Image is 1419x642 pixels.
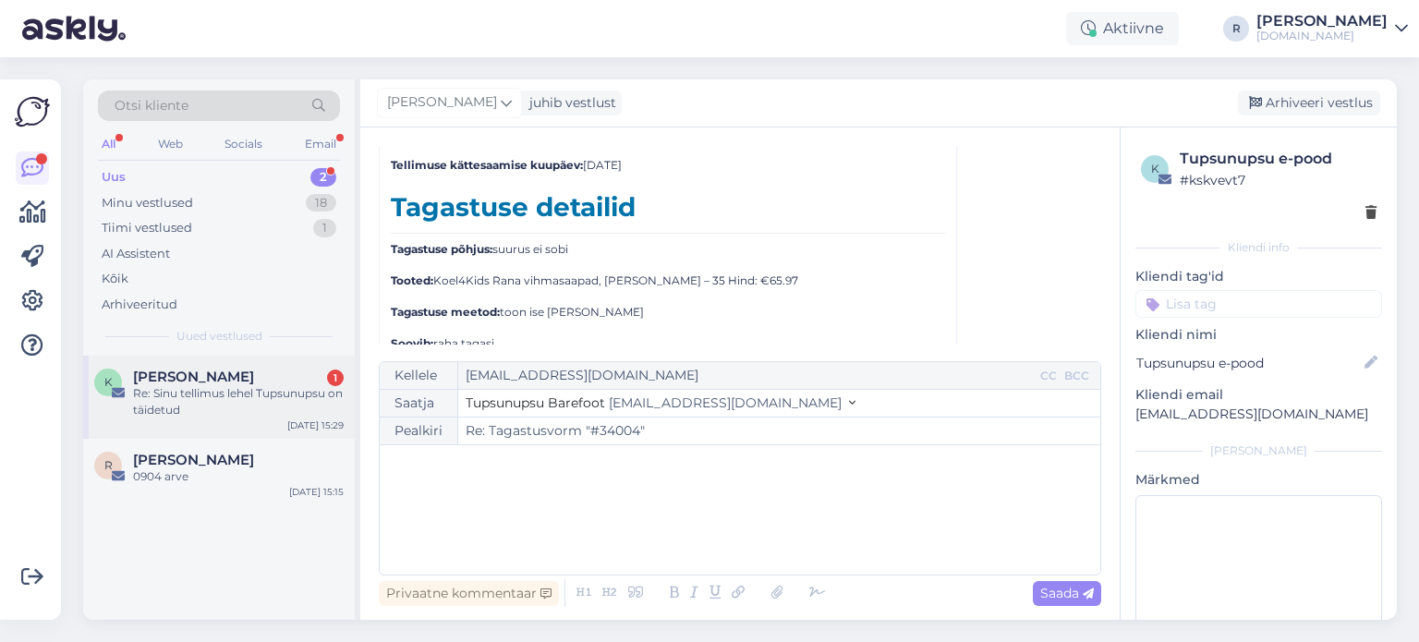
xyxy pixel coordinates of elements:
div: BCC [1061,368,1093,384]
div: Uus [102,168,126,187]
div: CC [1037,368,1061,384]
span: [PERSON_NAME] [387,92,497,113]
div: Saatja [380,390,458,417]
div: juhib vestlust [522,93,616,113]
strong: Soovib: [391,336,433,350]
a: [PERSON_NAME][DOMAIN_NAME] [1256,14,1408,43]
strong: Tagastuse põhjus: [391,242,492,256]
span: [EMAIL_ADDRESS][DOMAIN_NAME] [609,394,842,411]
p: Kliendi tag'id [1135,267,1382,286]
input: Lisa tag [1135,290,1382,318]
div: # kskvevt7 [1180,170,1377,190]
p: [EMAIL_ADDRESS][DOMAIN_NAME] [1135,405,1382,424]
div: All [98,132,119,156]
p: Märkmed [1135,470,1382,490]
span: Saada [1040,585,1094,601]
div: 1 [313,219,336,237]
p: Kliendi email [1135,385,1382,405]
input: Write subject here... [458,418,1100,444]
div: Minu vestlused [102,194,193,212]
img: Askly Logo [15,94,50,129]
div: Tupsunupsu e-pood [1180,148,1377,170]
div: Kliendi info [1135,239,1382,256]
div: Email [301,132,340,156]
div: [DOMAIN_NAME] [1256,29,1388,43]
div: 1 [327,369,344,386]
div: 0904 arve [133,468,344,485]
p: suurus ei sobi [391,241,945,258]
div: [PERSON_NAME] [1135,442,1382,459]
div: AI Assistent [102,245,170,263]
div: Kellele [380,362,458,389]
span: Tupsunupsu Barefoot [466,394,605,411]
div: Aktiivne [1066,12,1179,45]
div: Arhiveeri vestlus [1238,91,1380,115]
h3: Tagastuse detailid [391,192,945,234]
div: R [1223,16,1249,42]
button: Tupsunupsu Barefoot [EMAIL_ADDRESS][DOMAIN_NAME] [466,394,855,413]
strong: Tagastuse meetod: [391,305,500,319]
div: Re: Sinu tellimus lehel Tupsunupsu on täidetud [133,385,344,418]
div: [DATE] 15:15 [289,485,344,499]
p: Koel4Kids Rana vihmasaapad, [PERSON_NAME] – 35 Hind: €65.97 [391,273,945,289]
input: Lisa nimi [1136,353,1361,373]
strong: Tooted: [391,273,433,287]
div: Socials [221,132,266,156]
p: Kliendi nimi [1135,325,1382,345]
div: Arhiveeritud [102,296,177,314]
span: K [104,375,113,389]
span: Uued vestlused [176,328,262,345]
input: Recepient... [458,362,1037,389]
div: Pealkiri [380,418,458,444]
div: Tiimi vestlused [102,219,192,237]
strong: Tellimuse kättesaamise kuupäev: [391,158,583,172]
div: [DATE] 15:29 [287,418,344,432]
p: [DATE] [391,157,945,174]
div: Web [154,132,187,156]
p: raha tagasi [391,335,945,352]
span: k [1151,162,1159,176]
div: Kõik [102,270,128,288]
span: Otsi kliente [115,96,188,115]
div: Privaatne kommentaar [379,581,559,606]
span: Reene Helberg [133,452,254,468]
span: R [104,458,113,472]
div: 2 [310,168,336,187]
div: [PERSON_NAME] [1256,14,1388,29]
div: 18 [306,194,336,212]
span: Kaspar Lauri [133,369,254,385]
p: toon ise [PERSON_NAME] [391,304,945,321]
